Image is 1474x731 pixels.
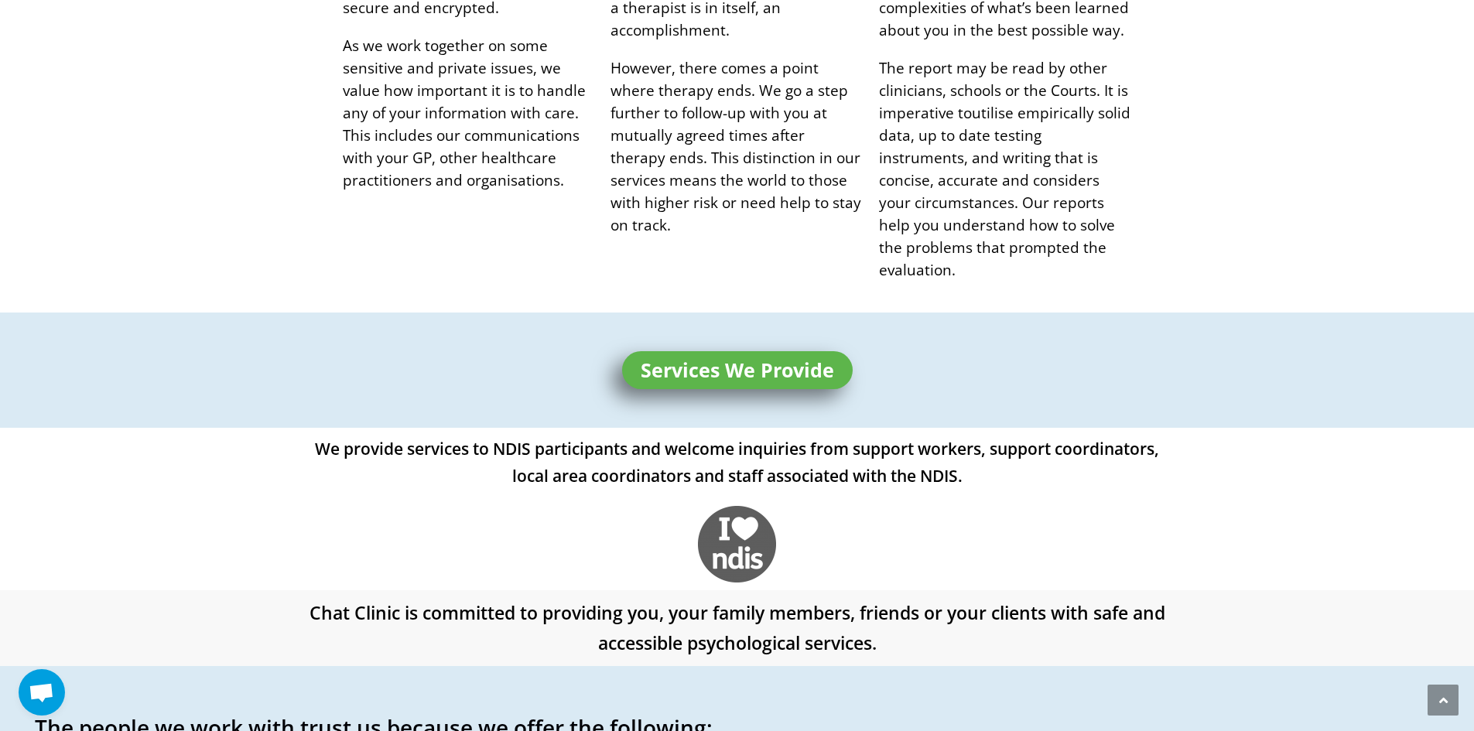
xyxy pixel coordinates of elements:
a: Services We Provide [622,351,853,389]
p: As we work together on some sensitive and private issues, we value how important it is to handle ... [343,35,596,192]
h2: Chat Clinic is committed to providing you, your family members, friends or your clients with safe... [304,598,1171,658]
a: Scroll to the top of the page [1428,685,1459,716]
img: Chat clinic – NDIS [698,506,776,582]
span: However, there comes a point where therapy ends. We go a step further to follow-up with you at mu... [610,58,861,235]
p: The report may be read by other clinicians, schools or the Courts. It is imperative to [879,57,1132,282]
h2: We provide services to NDIS participants and welcome inquiries from support workers, support coor... [304,436,1171,490]
span: Services We Provide [641,360,834,380]
a: Open chat [19,669,65,716]
span: utilise empirically solid data, up to date testing instruments, and writing that is concise, accu... [879,103,1130,280]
